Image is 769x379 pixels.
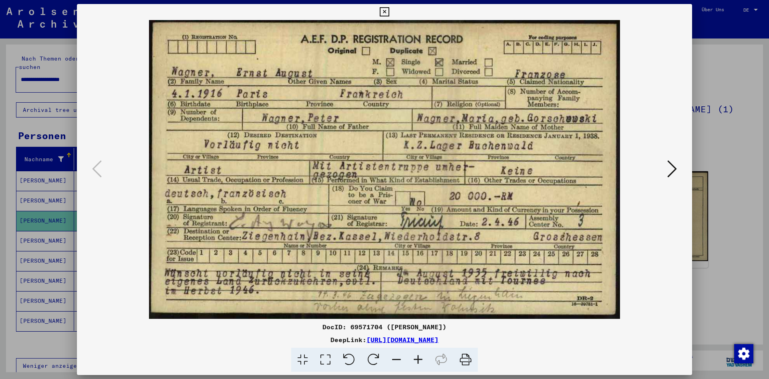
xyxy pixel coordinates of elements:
a: [URL][DOMAIN_NAME] [366,336,439,344]
div: DocID: 69571704 ([PERSON_NAME]) [77,322,692,332]
img: 001.jpg [104,20,665,319]
div: Zustimmung ändern [734,344,753,363]
img: Zustimmung ändern [734,344,753,363]
div: DeepLink: [77,335,692,345]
